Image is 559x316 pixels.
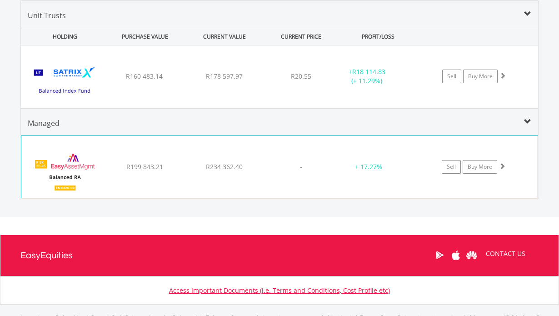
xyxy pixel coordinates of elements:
div: HOLDING [21,28,104,45]
span: R160 483.14 [126,72,163,80]
a: Sell [442,160,461,174]
span: Managed [28,118,60,128]
a: CONTACT US [479,241,532,266]
div: + (+ 11.29%) [333,67,401,85]
span: R178 597.97 [206,72,243,80]
a: Apple [448,241,464,269]
div: CURRENT PRICE [265,28,337,45]
span: - [300,162,302,171]
a: Buy More [463,160,497,174]
span: R199 843.21 [126,162,163,171]
span: R20.55 [291,72,311,80]
a: Google Play [432,241,448,269]
img: UT.ZA.SATBI.png [25,57,104,105]
a: Access Important Documents (i.e. Terms and Conditions, Cost Profile etc) [169,286,390,295]
img: EMPBundle_EBalancedRA.png [26,147,104,196]
a: EasyEquities [20,235,73,276]
a: Huawei [464,241,479,269]
a: Sell [442,70,461,83]
div: PURCHASE VALUE [106,28,184,45]
span: R234 362.40 [206,162,243,171]
a: Buy More [463,70,498,83]
span: R18 114.83 [352,67,385,76]
div: CURRENT VALUE [185,28,263,45]
div: + 17.27% [339,162,398,171]
div: PROFIT/LOSS [339,28,417,45]
span: Unit Trusts [28,10,66,20]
